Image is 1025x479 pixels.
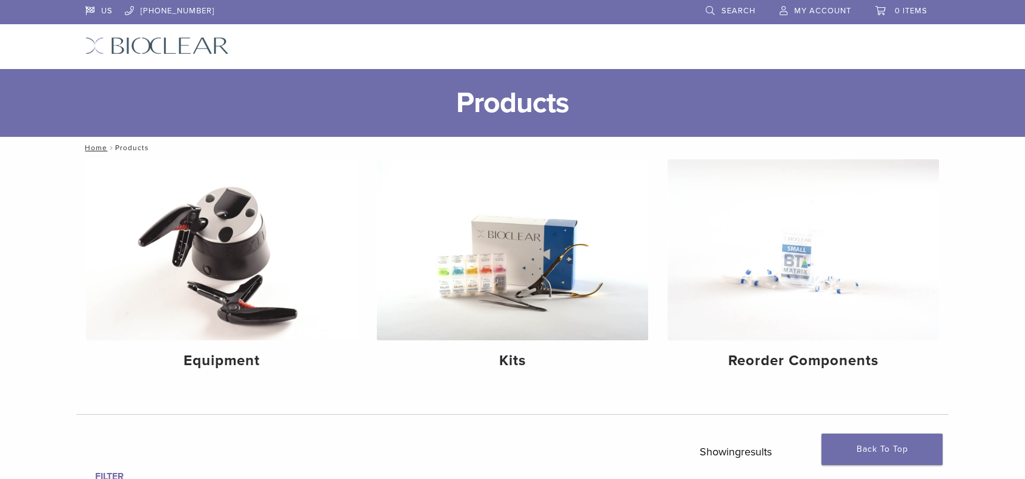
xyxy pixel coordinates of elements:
[107,145,115,151] span: /
[377,159,648,340] img: Kits
[386,350,639,372] h4: Kits
[794,6,851,16] span: My Account
[96,350,348,372] h4: Equipment
[377,159,648,380] a: Kits
[677,350,929,372] h4: Reorder Components
[700,439,772,464] p: Showing results
[668,159,939,380] a: Reorder Components
[721,6,755,16] span: Search
[668,159,939,340] img: Reorder Components
[76,137,949,159] nav: Products
[81,144,107,152] a: Home
[895,6,927,16] span: 0 items
[821,434,943,465] a: Back To Top
[86,159,357,340] img: Equipment
[86,159,357,380] a: Equipment
[85,37,229,55] img: Bioclear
